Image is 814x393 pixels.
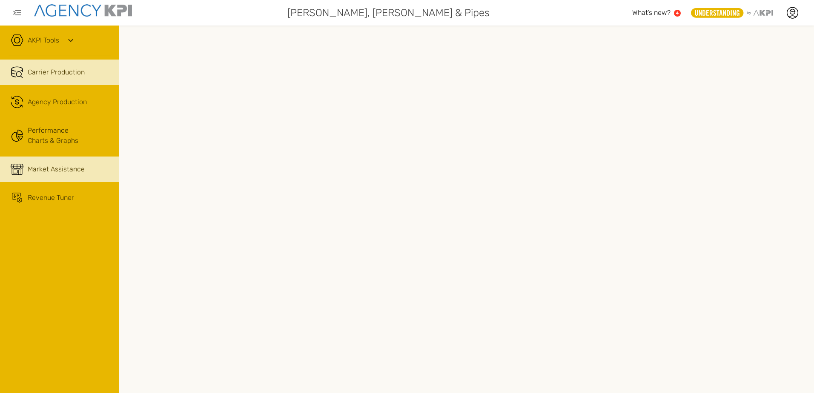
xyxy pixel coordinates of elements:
span: Agency Production [28,97,87,107]
span: Market Assistance [28,164,85,174]
span: Carrier Production [28,67,85,77]
a: AKPI Tools [28,35,59,46]
a: 4 [674,10,681,17]
span: Revenue Tuner [28,193,74,203]
span: [PERSON_NAME], [PERSON_NAME] & Pipes [287,5,490,20]
img: agencykpi-logo-550x69-2d9e3fa8.png [34,4,132,17]
span: What’s new? [632,9,671,17]
text: 4 [676,11,679,15]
